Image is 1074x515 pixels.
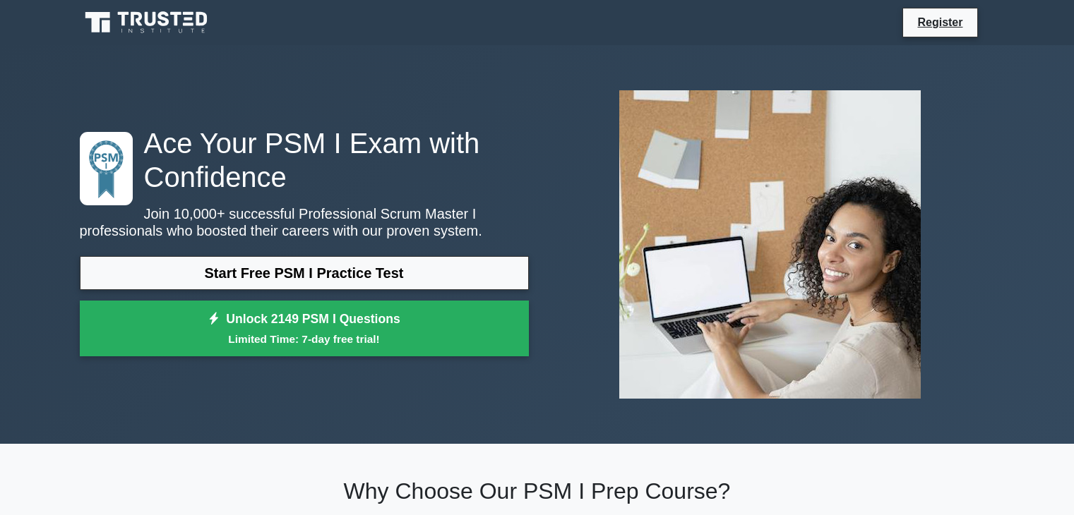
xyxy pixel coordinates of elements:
a: Register [909,13,971,31]
a: Start Free PSM I Practice Test [80,256,529,290]
h1: Ace Your PSM I Exam with Confidence [80,126,529,194]
p: Join 10,000+ successful Professional Scrum Master I professionals who boosted their careers with ... [80,205,529,239]
h2: Why Choose Our PSM I Prep Course? [80,478,995,504]
small: Limited Time: 7-day free trial! [97,331,511,347]
a: Unlock 2149 PSM I QuestionsLimited Time: 7-day free trial! [80,301,529,357]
